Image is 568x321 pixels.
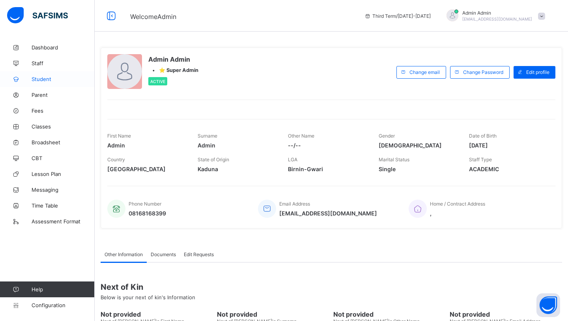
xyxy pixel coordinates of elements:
[450,310,562,318] span: Not provided
[32,218,95,225] span: Assessment Format
[184,251,214,257] span: Edit Requests
[439,9,549,23] div: AdminAdmin
[469,142,547,149] span: [DATE]
[32,60,95,66] span: Staff
[101,310,213,318] span: Not provided
[462,10,532,16] span: Admin Admin
[130,13,176,21] span: Welcome Admin
[32,302,94,308] span: Configuration
[364,13,431,19] span: session/term information
[107,133,131,139] span: First Name
[469,166,547,172] span: ACADEMIC
[32,155,95,161] span: CBT
[32,92,95,98] span: Parent
[32,108,95,114] span: Fees
[430,210,485,217] span: ,
[7,7,68,24] img: safsims
[107,157,125,162] span: Country
[333,310,446,318] span: Not provided
[379,142,457,149] span: [DEMOGRAPHIC_DATA]
[469,133,497,139] span: Date of Birth
[101,294,195,300] span: Below is your next of kin's Information
[279,201,310,207] span: Email Address
[379,133,395,139] span: Gender
[288,133,314,139] span: Other Name
[159,67,198,73] span: ⭐ Super Admin
[198,133,217,139] span: Surname
[150,79,165,84] span: Active
[288,166,366,172] span: Birnin-Gwari
[107,166,186,172] span: [GEOGRAPHIC_DATA]
[288,142,366,149] span: --/--
[32,171,95,177] span: Lesson Plan
[198,166,276,172] span: Kaduna
[148,55,198,63] span: Admin Admin
[32,286,94,293] span: Help
[148,67,198,73] div: •
[32,139,95,145] span: Broadsheet
[129,210,166,217] span: 08168168399
[409,69,440,75] span: Change email
[129,201,161,207] span: Phone Number
[462,17,532,21] span: [EMAIL_ADDRESS][DOMAIN_NAME]
[288,157,297,162] span: LGA
[198,142,276,149] span: Admin
[536,293,560,317] button: Open asap
[217,310,329,318] span: Not provided
[526,69,549,75] span: Edit profile
[32,44,95,51] span: Dashboard
[107,142,186,149] span: Admin
[469,157,492,162] span: Staff Type
[32,202,95,209] span: Time Table
[463,69,503,75] span: Change Password
[32,187,95,193] span: Messaging
[379,157,409,162] span: Marital Status
[32,76,95,82] span: Student
[32,123,95,130] span: Classes
[101,282,562,292] span: Next of Kin
[379,166,457,172] span: Single
[198,157,229,162] span: State of Origin
[151,251,176,257] span: Documents
[279,210,377,217] span: [EMAIL_ADDRESS][DOMAIN_NAME]
[430,201,485,207] span: Home / Contract Address
[105,251,143,257] span: Other Information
